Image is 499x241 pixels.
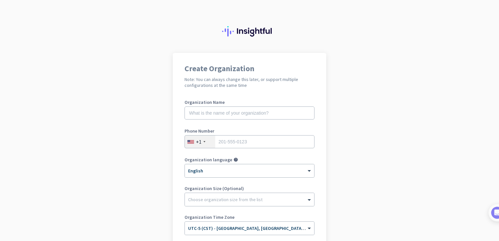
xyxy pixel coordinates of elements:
label: Organization Name [185,100,314,104]
div: +1 [196,138,201,145]
input: 201-555-0123 [185,135,314,148]
label: Organization Time Zone [185,215,314,219]
label: Organization language [185,157,232,162]
label: Organization Size (Optional) [185,186,314,191]
i: help [233,157,238,162]
img: Insightful [222,26,277,37]
label: Phone Number [185,129,314,133]
input: What is the name of your organization? [185,106,314,120]
h2: Note: You can always change this later, or support multiple configurations at the same time [185,76,314,88]
h1: Create Organization [185,65,314,72]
